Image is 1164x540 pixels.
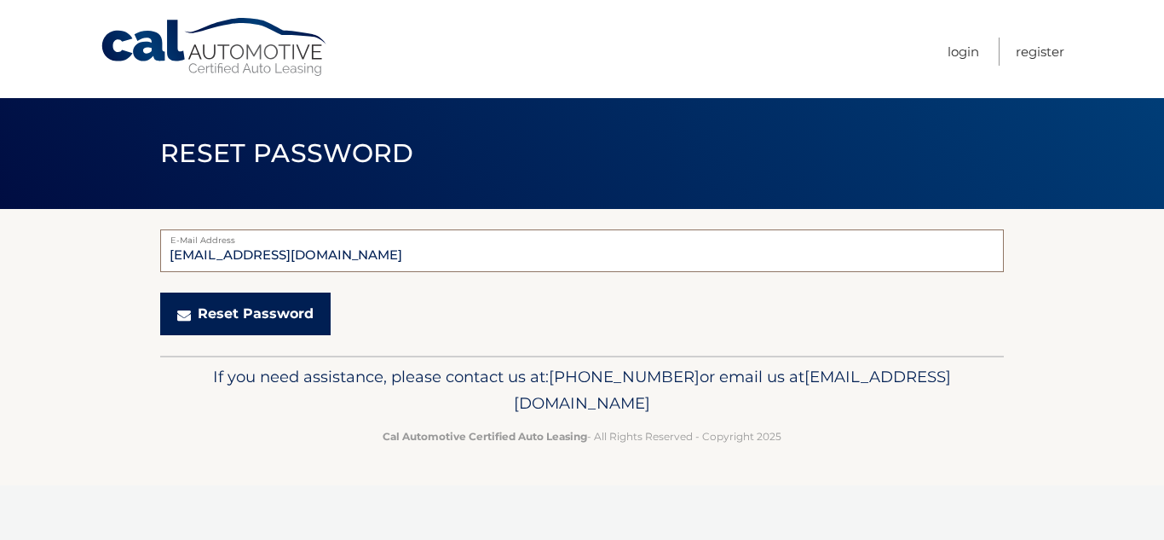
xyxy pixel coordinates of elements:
[383,430,587,443] strong: Cal Automotive Certified Auto Leasing
[160,229,1004,272] input: E-Mail Address
[160,293,331,335] button: Reset Password
[160,137,413,169] span: Reset Password
[948,38,979,66] a: Login
[1016,38,1064,66] a: Register
[100,17,330,78] a: Cal Automotive
[171,427,993,445] p: - All Rights Reserved - Copyright 2025
[549,367,700,386] span: [PHONE_NUMBER]
[171,363,993,418] p: If you need assistance, please contact us at: or email us at
[160,229,1004,243] label: E-Mail Address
